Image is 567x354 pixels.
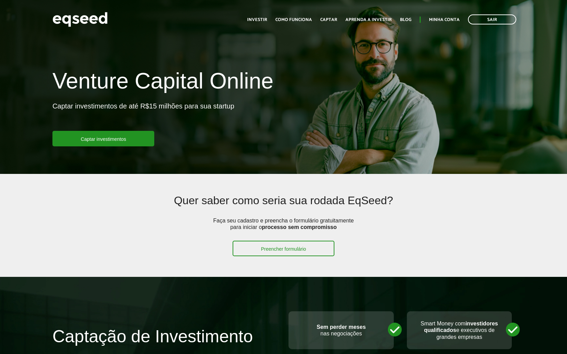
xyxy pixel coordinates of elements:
strong: investidores qualificados [424,321,498,333]
a: Sair [468,14,516,24]
a: Captar investimentos [52,131,155,146]
a: Minha conta [429,18,460,22]
a: Como funciona [275,18,312,22]
img: EqSeed [52,10,108,29]
p: Faça seu cadastro e preencha o formulário gratuitamente para iniciar o [211,217,356,241]
a: Aprenda a investir [345,18,392,22]
p: Captar investimentos de até R$15 milhões para sua startup [52,102,234,131]
strong: processo sem compromisso [262,224,337,230]
h1: Venture Capital Online [52,69,273,96]
a: Investir [247,18,267,22]
p: nas negociações [295,324,387,337]
a: Blog [400,18,411,22]
a: Captar [320,18,337,22]
h2: Quer saber como seria sua rodada EqSeed? [100,195,467,217]
a: Preencher formulário [233,241,334,256]
p: Smart Money com e executivos de grandes empresas [414,320,505,340]
strong: Sem perder meses [316,324,365,330]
